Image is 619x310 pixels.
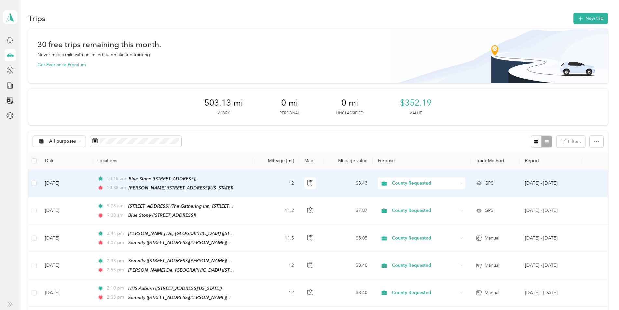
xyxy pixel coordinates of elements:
[40,225,92,252] td: [DATE]
[129,185,233,190] span: [PERSON_NAME] ([STREET_ADDRESS][US_STATE])
[392,180,458,187] span: County Requested
[392,207,458,214] span: County Requested
[341,98,358,108] span: 0 mi
[390,29,608,83] img: Banner
[400,98,432,108] span: $352.19
[324,197,373,225] td: $7.87
[107,294,125,301] span: 2:33 pm
[107,230,125,237] span: 3:44 pm
[520,279,584,307] td: Aug 23 - Sep 5, 2025
[485,180,493,187] span: GPS
[253,197,299,225] td: 11.2
[324,279,373,307] td: $8.40
[40,152,92,170] th: Date
[324,252,373,279] td: $8.40
[40,279,92,307] td: [DATE]
[37,51,150,58] p: Never miss a mile with unlimited automatic trip tracking
[253,225,299,252] td: 11.5
[128,213,196,218] span: Blue Stone ([STREET_ADDRESS])
[573,13,608,24] button: New trip
[392,262,458,269] span: County Requested
[392,235,458,242] span: County Requested
[128,203,277,209] span: [STREET_ADDRESS] (The Gathering Inn, [STREET_ADDRESS][US_STATE])
[410,110,422,116] p: Value
[107,184,126,191] span: 10:38 am
[218,110,230,116] p: Work
[92,152,253,170] th: Locations
[40,170,92,197] td: [DATE]
[253,252,299,279] td: 12
[107,212,125,219] span: 9:38 am
[37,41,161,48] h1: 30 free trips remaining this month.
[324,152,373,170] th: Mileage value
[557,136,585,148] button: Filters
[520,152,584,170] th: Report
[107,175,126,182] span: 10:18 am
[485,289,499,296] span: Manual
[128,295,264,300] span: Serenity ([STREET_ADDRESS][PERSON_NAME][PERSON_NAME])
[253,152,299,170] th: Mileage (mi)
[281,98,298,108] span: 0 mi
[107,239,125,246] span: 4:07 pm
[392,289,458,296] span: County Requested
[107,266,125,274] span: 2:55 pm
[253,170,299,197] td: 12
[253,279,299,307] td: 12
[520,252,584,279] td: Aug 23 - Sep 5, 2025
[373,152,471,170] th: Purpose
[128,231,325,236] span: [PERSON_NAME] De, [GEOGRAPHIC_DATA] ([STREET_ADDRESS][PERSON_NAME][US_STATE])
[37,61,86,68] button: Get Everlance Premium
[40,252,92,279] td: [DATE]
[128,286,222,291] span: HHS Auburn ([STREET_ADDRESS][US_STATE])
[336,110,364,116] p: Unclassified
[485,262,499,269] span: Manual
[107,257,125,265] span: 2:33 pm
[324,225,373,252] td: $8.05
[485,235,499,242] span: Manual
[128,240,264,245] span: Serenity ([STREET_ADDRESS][PERSON_NAME][PERSON_NAME])
[471,152,519,170] th: Track Method
[583,274,619,310] iframe: Everlance-gr Chat Button Frame
[485,207,493,214] span: GPS
[299,152,323,170] th: Map
[204,98,243,108] span: 503.13 mi
[520,170,584,197] td: Aug 23 - Sep 5, 2025
[129,176,196,181] span: Blue Stone ([STREET_ADDRESS])
[128,267,325,273] span: [PERSON_NAME] De, [GEOGRAPHIC_DATA] ([STREET_ADDRESS][PERSON_NAME][US_STATE])
[49,139,76,144] span: All purposes
[128,258,264,264] span: Serenity ([STREET_ADDRESS][PERSON_NAME][PERSON_NAME])
[520,197,584,225] td: Aug 23 - Sep 5, 2025
[28,15,46,22] h1: Trips
[520,225,584,252] td: Aug 23 - Sep 5, 2025
[324,170,373,197] td: $8.43
[107,202,125,210] span: 9:23 am
[107,285,125,292] span: 2:10 pm
[280,110,300,116] p: Personal
[40,197,92,225] td: [DATE]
